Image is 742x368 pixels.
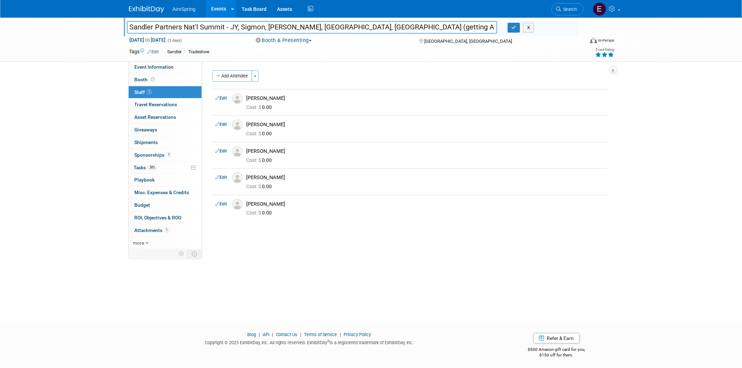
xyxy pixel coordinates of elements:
[134,177,155,183] span: Playbook
[263,332,269,337] a: API
[246,201,605,207] div: [PERSON_NAME]
[246,131,262,136] span: Cost: $
[232,146,243,157] img: Associate-Profile-5.png
[593,2,606,16] img: erica arjona
[338,332,343,337] span: |
[304,332,337,337] a: Terms of Service
[134,127,157,132] span: Giveaways
[134,190,189,195] span: Misc. Expenses & Credits
[344,332,371,337] a: Privacy Policy
[246,210,262,216] span: Cost: $
[147,89,152,95] span: 5
[215,96,227,101] a: Edit
[246,157,275,163] span: 0.00
[129,86,202,98] a: Staff5
[167,38,182,43] span: (3 days)
[533,333,580,343] a: Refer & Earn
[129,212,202,224] a: ROI, Objectives & ROO
[542,36,615,47] div: Event Format
[246,104,275,110] span: 0.00
[552,3,584,15] a: Search
[129,98,202,111] a: Travel Reservations
[188,249,202,258] td: Toggle Event Tabs
[595,48,614,52] div: Event Rating
[134,102,177,107] span: Travel Reservations
[134,64,174,70] span: Event Information
[246,184,275,189] span: 0.00
[129,136,202,149] a: Shipments
[186,48,211,56] div: Tradeshow
[173,6,195,12] span: AireSpring
[129,338,490,346] div: Copyright © 2025 ExhibitDay, Inc. All rights reserved. ExhibitDay is a registered trademark of Ex...
[246,184,262,189] span: Cost: $
[232,199,243,210] img: Associate-Profile-5.png
[246,174,605,181] div: [PERSON_NAME]
[129,61,202,73] a: Event Information
[134,227,169,233] span: Attachments
[500,352,613,358] div: $150 off for them.
[129,6,164,13] img: ExhibitDay
[246,148,605,155] div: [PERSON_NAME]
[147,49,159,54] a: Edit
[246,104,262,110] span: Cost: $
[129,149,202,161] a: Sponsorships1
[129,162,202,174] a: Tasks38%
[166,152,171,157] span: 1
[148,165,157,170] span: 38%
[257,332,262,337] span: |
[144,37,151,43] span: to
[133,240,144,246] span: more
[134,165,157,170] span: Tasks
[246,210,275,216] span: 0.00
[215,122,227,127] a: Edit
[134,152,171,158] span: Sponsorships
[561,7,577,12] span: Search
[129,48,159,56] td: Tags
[232,93,243,104] img: Associate-Profile-5.png
[134,89,152,95] span: Staff
[247,332,256,337] a: Blog
[134,215,181,220] span: ROI, Objectives & ROO
[246,121,605,128] div: [PERSON_NAME]
[246,157,262,163] span: Cost: $
[129,199,202,211] a: Budget
[134,202,150,208] span: Budget
[213,70,252,82] button: Add Attendee
[590,38,597,43] img: Format-Inperson.png
[246,95,605,102] div: [PERSON_NAME]
[246,131,275,136] span: 0.00
[129,124,202,136] a: Giveaways
[164,227,169,233] span: 1
[424,39,512,44] span: [GEOGRAPHIC_DATA], [GEOGRAPHIC_DATA]
[328,339,330,343] sup: ®
[215,202,227,206] a: Edit
[129,237,202,249] a: more
[129,37,166,43] span: [DATE] [DATE]
[175,249,188,258] td: Personalize Event Tab Strip
[598,38,615,43] div: In-Person
[253,37,315,44] button: Booth & Presenting
[270,332,275,337] span: |
[129,111,202,123] a: Asset Reservations
[232,172,243,183] img: Associate-Profile-5.png
[134,139,158,145] span: Shipments
[129,224,202,237] a: Attachments1
[149,77,156,82] span: Booth not reserved yet
[232,120,243,130] img: Associate-Profile-5.png
[134,114,176,120] span: Asset Reservations
[129,174,202,186] a: Playbook
[276,332,298,337] a: Contact Us
[129,186,202,199] a: Misc. Expenses & Credits
[215,175,227,180] a: Edit
[299,332,303,337] span: |
[500,342,613,358] div: $500 Amazon gift card for you,
[129,74,202,86] a: Booth
[134,77,156,82] span: Booth
[215,149,227,154] a: Edit
[523,23,534,33] button: X
[165,48,184,56] div: Sandler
